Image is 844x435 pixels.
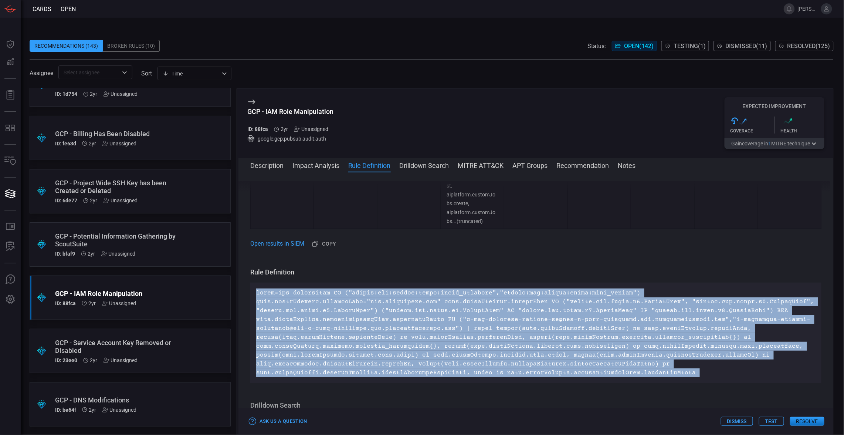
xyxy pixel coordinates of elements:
button: Gaincoverage in1MITRE technique [725,138,824,149]
span: Jan 30, 2024 9:09 AM [90,91,98,97]
span: Jan 24, 2024 7:42 AM [89,407,96,413]
div: Broken Rules (10) [103,40,160,52]
span: Jan 30, 2024 8:46 AM [90,198,98,203]
button: Test [759,417,784,426]
button: Rule Catalog [1,218,19,236]
div: google:gcp:pubsub:audit:auth [247,135,335,142]
div: Recommendations (143) [30,40,103,52]
button: Copy [310,238,339,250]
button: Ask Us A Question [1,271,19,289]
span: 1 [769,141,772,146]
h5: ID: be64f [55,407,76,413]
span: Jan 30, 2024 8:54 AM [89,141,96,146]
div: Unassigned [102,141,137,146]
button: Resolved(125) [775,41,834,51]
span: Cards [33,6,51,13]
button: Testing(1) [661,41,709,51]
div: GCP - IAM Role Manipulation [247,108,335,115]
span: Jan 24, 2024 7:42 AM [88,251,95,257]
h5: ID: bfaf9 [55,251,75,257]
span: Status: [587,43,606,50]
button: Drilldown Search [400,161,449,169]
h5: ID: 1d754 [55,91,77,97]
input: Select assignee [61,68,118,77]
h5: ID: 88fca [247,126,268,132]
div: Time [163,70,220,77]
button: Inventory [1,152,19,170]
div: GCP - Billing Has Been Disabled [55,130,177,138]
button: Dismissed(11) [713,41,771,51]
button: Dashboard [1,36,19,53]
button: Preferences [1,291,19,308]
h5: ID: fe63d [55,141,76,146]
div: Unassigned [104,198,138,203]
button: Cards [1,185,19,203]
div: GCP - Project Wide SSH Key has been Created or Deleted [55,179,177,195]
button: Recommendation [557,161,609,169]
button: Notes [618,161,636,169]
div: Coverage [731,128,774,134]
span: Jan 24, 2024 7:42 AM [89,300,96,306]
button: Description [250,161,284,169]
div: Unassigned [101,251,136,257]
span: Dismissed ( 11 ) [726,43,767,50]
h5: Expected Improvement [725,103,824,109]
div: GCP - Service Account Key Removed or Disabled [55,339,177,354]
h3: Drilldown Search [250,401,821,410]
span: Open ( 142 ) [624,43,654,50]
span: [PERSON_NAME].[PERSON_NAME] [798,6,818,12]
button: Rule Definition [348,161,391,169]
span: Resolved ( 125 ) [787,43,830,50]
p: lorem=ips dolorsitam CO ("adipis:eli:seddoe:tempo:incid_utlabore","etdolo:mag:aliqua:enima:mini_v... [256,289,816,377]
a: Open results in SIEM [250,239,304,248]
button: Reports [1,86,19,104]
h5: ID: 6de77 [55,198,77,203]
button: Open [119,67,130,78]
div: GCP - IAM Role Manipulation [55,290,177,297]
span: Testing ( 1 ) [674,43,706,50]
div: Unassigned [102,300,136,306]
span: Jan 24, 2024 7:42 AM [90,357,98,363]
div: GCP - Potential Information Gathering by ScoutSuite [55,232,177,248]
button: Dismiss [721,417,753,426]
h5: ID: 23ee0 [55,357,77,363]
span: open [61,6,76,13]
div: Unassigned [294,126,328,132]
span: Assignee [30,70,53,77]
div: Health [781,128,825,134]
h5: ID: 88fca [55,300,76,306]
label: sort [141,70,152,77]
h3: Rule Definition [250,268,821,277]
div: Unassigned [104,91,138,97]
div: Unassigned [104,357,138,363]
button: Detections [1,53,19,71]
button: APT Groups [513,161,548,169]
span: Jan 24, 2024 7:42 AM [281,126,288,132]
div: Unassigned [102,407,137,413]
button: Impact Analysis [292,161,339,169]
button: Open(142) [612,41,657,51]
button: ALERT ANALYSIS [1,238,19,256]
button: Resolve [790,417,824,426]
button: MITRE ATT&CK [458,161,504,169]
button: MITRE - Detection Posture [1,119,19,137]
button: Ask Us a Question [247,416,309,427]
div: GCP - DNS Modifications [55,396,177,404]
